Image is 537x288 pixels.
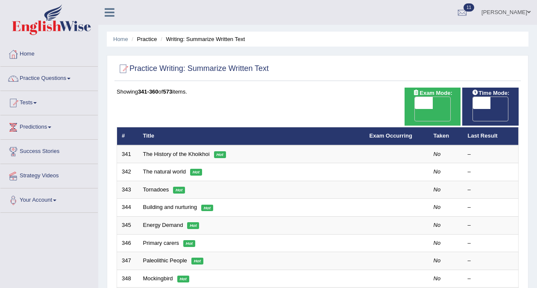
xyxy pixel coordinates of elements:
[405,88,461,126] div: Show exams occurring in exams
[138,88,158,95] b: 341-360
[117,181,138,199] td: 343
[468,221,514,229] div: –
[468,168,514,176] div: –
[117,62,269,75] h2: Practice Writing: Summarize Written Text
[409,88,455,97] span: Exam Mode:
[201,205,213,212] em: Hot
[143,275,173,282] a: Mockingbird
[117,234,138,252] td: 346
[117,217,138,235] td: 345
[143,186,169,193] a: Tornadoes
[434,151,441,157] em: No
[187,222,199,229] em: Hot
[0,140,98,161] a: Success Stories
[143,240,179,246] a: Primary carers
[190,169,202,176] em: Hot
[468,257,514,265] div: –
[370,132,412,139] a: Exam Occurring
[163,88,172,95] b: 573
[129,35,157,43] li: Practice
[434,257,441,264] em: No
[434,168,441,175] em: No
[158,35,245,43] li: Writing: Summarize Written Text
[191,258,203,264] em: Hot
[0,91,98,112] a: Tests
[463,127,519,145] th: Last Result
[117,145,138,163] td: 341
[434,240,441,246] em: No
[117,270,138,288] td: 348
[434,204,441,210] em: No
[464,3,474,12] span: 11
[0,164,98,185] a: Strategy Videos
[434,275,441,282] em: No
[113,36,128,42] a: Home
[143,168,186,175] a: The natural world
[434,222,441,228] em: No
[468,186,514,194] div: –
[143,257,187,264] a: Paleolithic People
[214,151,226,158] em: Hot
[173,187,185,194] em: Hot
[183,240,195,247] em: Hot
[434,186,441,193] em: No
[468,88,513,97] span: Time Mode:
[143,151,210,157] a: The History of the Khoikhoi
[0,188,98,210] a: Your Account
[143,204,197,210] a: Building and nurturing
[117,88,519,96] div: Showing of items.
[117,127,138,145] th: #
[138,127,365,145] th: Title
[468,203,514,212] div: –
[143,222,183,228] a: Energy Demand
[117,252,138,270] td: 347
[177,276,189,282] em: Hot
[0,67,98,88] a: Practice Questions
[468,275,514,283] div: –
[0,115,98,137] a: Predictions
[468,150,514,159] div: –
[117,199,138,217] td: 344
[117,163,138,181] td: 342
[0,42,98,64] a: Home
[468,239,514,247] div: –
[429,127,463,145] th: Taken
